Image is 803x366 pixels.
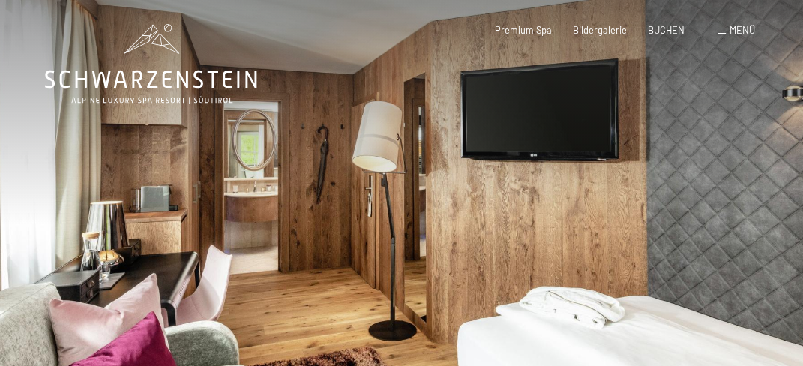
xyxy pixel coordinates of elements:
[730,24,755,36] span: Menü
[495,24,552,36] a: Premium Spa
[573,24,627,36] a: Bildergalerie
[648,24,685,36] a: BUCHEN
